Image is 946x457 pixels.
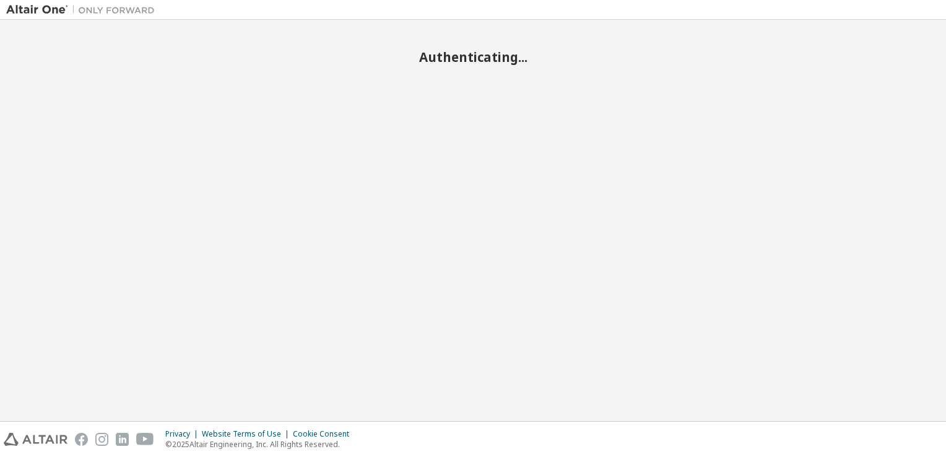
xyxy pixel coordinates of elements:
[4,433,67,446] img: altair_logo.svg
[6,49,940,65] h2: Authenticating...
[6,4,161,16] img: Altair One
[293,429,357,439] div: Cookie Consent
[165,429,202,439] div: Privacy
[116,433,129,446] img: linkedin.svg
[95,433,108,446] img: instagram.svg
[202,429,293,439] div: Website Terms of Use
[75,433,88,446] img: facebook.svg
[165,439,357,450] p: © 2025 Altair Engineering, Inc. All Rights Reserved.
[136,433,154,446] img: youtube.svg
